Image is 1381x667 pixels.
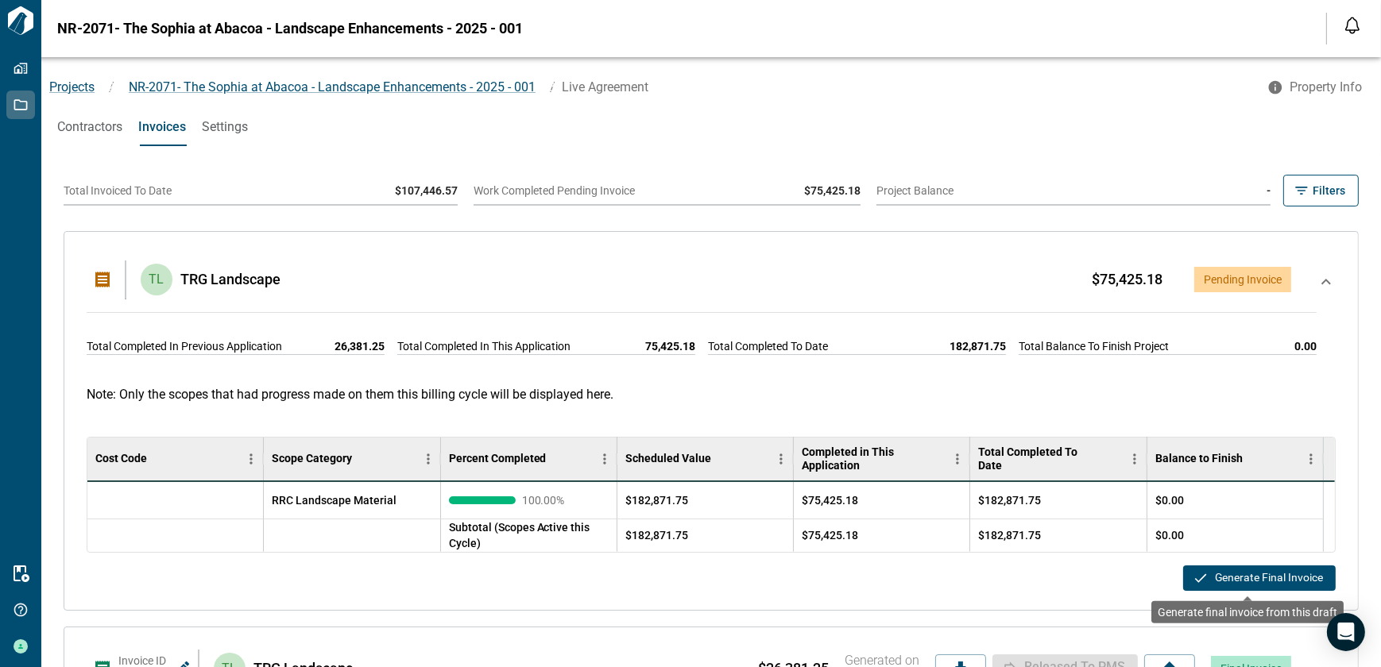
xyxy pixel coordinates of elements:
button: Menu [416,447,440,471]
span: $107,446.57 [395,184,458,197]
span: 0.00 [1294,338,1317,354]
div: Scope Category [272,452,352,465]
div: Completed in This Application [794,437,970,481]
span: Total Completed To Date [708,338,828,354]
div: TLTRG Landscape $75,425.18Pending InvoiceTotal Completed In Previous Application26,381.25Total Co... [80,245,1342,371]
p: TL [149,270,164,289]
div: Percent Completed [449,452,547,465]
span: NR-2071- The Sophia at Abacoa - Landscape Enhancements - 2025 - 001 [129,79,536,94]
button: Menu [1299,447,1323,471]
span: $182,871.75 [978,492,1041,508]
p: Note: Only the scopes that had progress made on them this billing cycle will be displayed here. [87,387,1336,402]
span: Total Completed In Previous Application [87,338,282,354]
div: Percent Completed [441,437,617,481]
span: Settings [202,119,248,135]
div: Balance to Finish [1155,452,1243,465]
span: $0.00 [1155,492,1184,508]
span: $75,425.18 [802,492,858,508]
span: $75,425.18 [804,184,861,197]
div: Cost Code [95,452,147,465]
span: Total Completed In This Application [397,338,571,354]
span: $0.00 [1155,527,1184,543]
div: Completed in This Application [802,445,946,472]
span: Property Info [1290,79,1362,95]
span: Project Balance [876,184,954,197]
button: Filters [1283,175,1359,206]
button: Open notification feed [1340,13,1365,38]
span: Total Balance To Finish Project [1019,338,1169,354]
span: Invoices [138,119,186,135]
span: NR-2071- The Sophia at Abacoa - Landscape Enhancements - 2025 - 001 [57,21,523,37]
span: Subtotal (Scopes Active this Cycle) [449,521,590,549]
span: 75,425.18 [645,338,695,354]
div: Total Completed To Date [970,437,1147,481]
span: RRC Landscape Material [272,492,397,508]
div: Scheduled Value [625,452,711,465]
span: $75,425.18 [1092,272,1162,287]
span: 182,871.75 [950,338,1006,354]
span: 26,381.25 [335,338,385,354]
a: Projects [49,79,95,94]
div: Balance to Finish [1147,437,1324,481]
span: $182,871.75 [625,492,688,508]
button: Menu [593,447,617,471]
span: Contractors [57,119,122,135]
button: Menu [769,447,793,471]
button: Property Info [1258,73,1375,102]
button: Menu [1123,447,1147,471]
span: Total Invoiced To Date [64,184,172,197]
span: Work Completed Pending Invoice [474,184,635,197]
button: Menu [946,447,969,471]
span: - [1267,184,1271,197]
span: $182,871.75 [978,527,1041,543]
span: TRG Landscape [180,272,280,287]
div: Scope Category [264,437,440,481]
span: 100.00 % [522,495,570,506]
div: Cost Code [87,437,264,481]
nav: breadcrumb [41,78,1258,97]
div: Total Completed To Date [978,445,1100,472]
span: Invoice ID [118,654,166,667]
button: Sort [1101,448,1123,470]
span: Pending Invoice [1204,273,1282,286]
div: Scheduled Value [617,437,794,481]
button: Generate Final Invoice [1183,565,1336,591]
div: Open Intercom Messenger [1327,613,1365,651]
div: base tabs [41,108,1381,146]
span: Live Agreement [562,79,648,94]
span: Filters [1313,183,1345,199]
span: $75,425.18 [802,527,858,543]
button: Menu [239,447,263,471]
span: Generate final invoice from this draft [1158,606,1337,619]
span: $182,871.75 [625,527,688,543]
